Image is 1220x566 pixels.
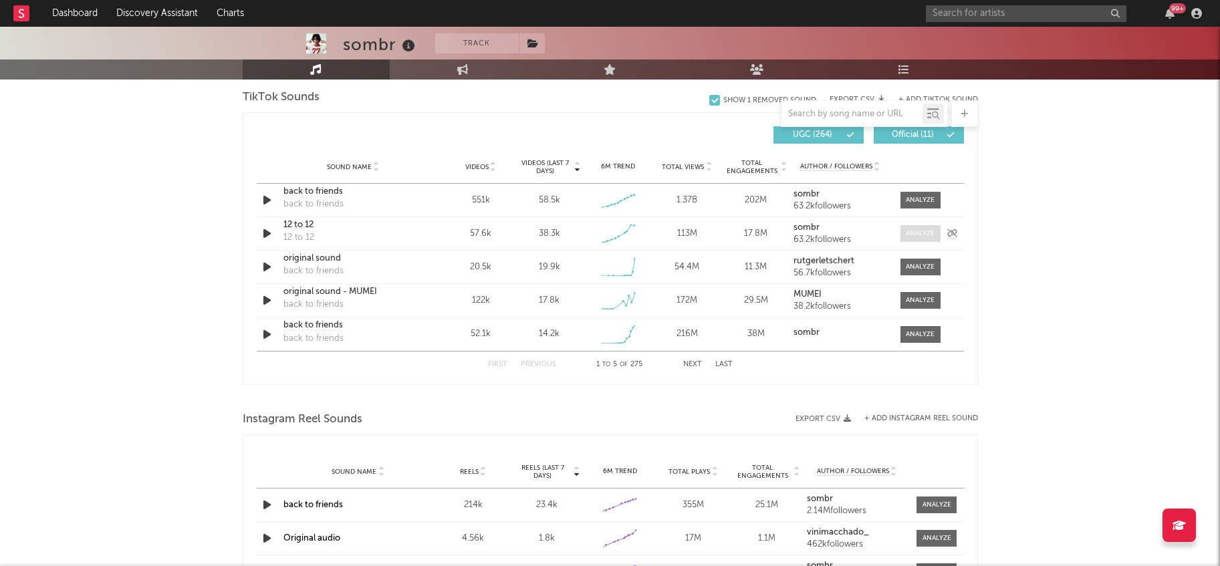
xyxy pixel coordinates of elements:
[796,415,851,423] button: Export CSV
[450,327,512,341] div: 52.1k
[587,466,654,476] div: 6M Trend
[656,294,718,307] div: 172M
[794,302,886,311] div: 38.2k followers
[513,464,572,480] span: Reels (last 7 days)
[725,294,787,307] div: 29.5M
[283,534,340,543] a: Original audio
[683,361,702,368] button: Next
[794,257,886,266] a: rutgerletschert
[781,109,923,120] input: Search by song name or URL
[794,290,886,299] a: MUMEI
[539,327,560,341] div: 14.2k
[450,194,512,207] div: 551k
[807,507,907,516] div: 2.14M followers
[283,319,423,332] a: back to friends
[864,415,978,422] button: + Add Instagram Reel Sound
[539,294,560,307] div: 17.8k
[807,528,907,537] a: vinimacchado_
[733,532,800,545] div: 1.1M
[794,190,820,198] strong: sombr
[725,159,779,175] span: Total Engagements
[283,185,423,198] a: back to friends
[898,96,978,104] button: + Add TikTok Sound
[656,227,718,241] div: 113M
[660,499,727,512] div: 355M
[539,261,560,274] div: 19.9k
[243,90,320,106] span: TikTok Sounds
[343,33,418,55] div: sombr
[450,261,512,274] div: 20.5k
[513,499,580,512] div: 23.4k
[435,33,519,53] button: Track
[518,159,572,175] span: Videos (last 7 days)
[800,162,872,171] span: Author / Followers
[283,285,423,299] a: original sound - MUMEI
[243,412,362,428] span: Instagram Reel Sounds
[885,96,978,104] button: + Add TikTok Sound
[794,235,886,245] div: 63.2k followers
[773,126,864,144] button: UGC(264)
[794,190,886,199] a: sombr
[794,290,822,299] strong: MUMEI
[587,162,649,172] div: 6M Trend
[794,328,820,337] strong: sombr
[283,265,344,278] div: back to friends
[1169,3,1186,13] div: 99 +
[733,499,800,512] div: 25.1M
[539,194,560,207] div: 58.5k
[332,468,376,476] span: Sound Name
[1165,8,1175,19] button: 99+
[450,227,512,241] div: 57.6k
[656,327,718,341] div: 216M
[283,219,423,232] a: 12 to 12
[817,467,889,476] span: Author / Followers
[794,328,886,337] a: sombr
[283,231,314,245] div: 12 to 12
[465,163,489,171] span: Videos
[723,96,816,105] div: Show 1 Removed Sound
[725,227,787,241] div: 17.8M
[521,361,556,368] button: Previous
[513,532,580,545] div: 1.8k
[794,202,886,211] div: 63.2k followers
[807,494,833,503] strong: sombr
[583,357,656,373] div: 1 5 275
[830,96,885,104] button: Export CSV
[794,257,854,265] strong: rutgerletschert
[327,163,372,171] span: Sound Name
[794,269,886,278] div: 56.7k followers
[283,198,344,211] div: back to friends
[851,415,978,422] div: + Add Instagram Reel Sound
[488,361,507,368] button: First
[450,294,512,307] div: 122k
[926,5,1126,22] input: Search for artists
[715,361,733,368] button: Last
[620,362,628,368] span: of
[539,227,560,241] div: 38.3k
[283,332,344,345] div: back to friends
[882,131,944,139] span: Official ( 11 )
[440,532,507,545] div: 4.56k
[460,468,479,476] span: Reels
[283,501,343,509] a: back to friends
[283,252,423,265] a: original sound
[794,223,886,233] a: sombr
[656,194,718,207] div: 1.37B
[807,528,869,537] strong: vinimacchado_
[807,540,907,549] div: 462k followers
[668,468,710,476] span: Total Plays
[874,126,964,144] button: Official(11)
[660,532,727,545] div: 17M
[725,194,787,207] div: 202M
[733,464,792,480] span: Total Engagements
[725,261,787,274] div: 11.3M
[662,163,704,171] span: Total Views
[656,261,718,274] div: 54.4M
[794,223,820,232] strong: sombr
[782,131,844,139] span: UGC ( 264 )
